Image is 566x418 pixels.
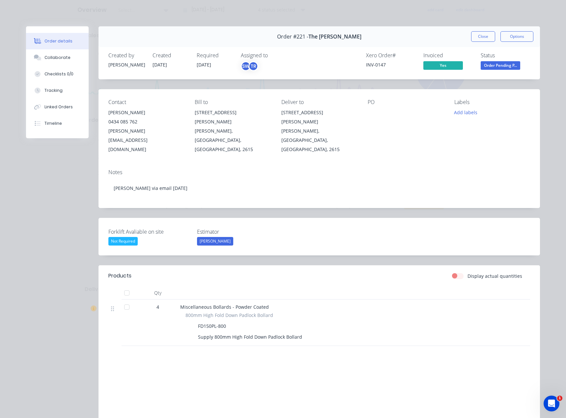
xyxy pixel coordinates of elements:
[281,99,357,105] div: Deliver to
[195,99,270,105] div: Bill to
[108,99,184,105] div: Contact
[281,108,357,126] div: [STREET_ADDRESS][PERSON_NAME]
[195,108,270,154] div: [STREET_ADDRESS][PERSON_NAME][PERSON_NAME], [GEOGRAPHIC_DATA], [GEOGRAPHIC_DATA], 2615
[156,303,159,310] span: 4
[197,237,233,246] div: [PERSON_NAME]
[481,52,530,59] div: Status
[366,52,415,59] div: Xero Order #
[138,286,178,300] div: Qty
[481,61,520,71] button: Order Pending P...
[108,169,530,175] div: Notes
[185,312,273,319] span: 800mm High Fold Down Padlock Bollard
[26,99,89,115] button: Linked Orders
[44,88,63,93] div: Tracking
[108,272,131,280] div: Products
[153,62,167,68] span: [DATE]
[467,273,522,279] label: Display actual quantities
[26,82,89,99] button: Tracking
[423,52,473,59] div: Invoiced
[195,126,270,154] div: [PERSON_NAME], [GEOGRAPHIC_DATA], [GEOGRAPHIC_DATA], 2615
[26,66,89,82] button: Checklists 0/0
[108,108,184,117] div: [PERSON_NAME]
[557,396,562,401] span: 1
[26,33,89,49] button: Order details
[450,108,481,117] button: Add labels
[197,62,211,68] span: [DATE]
[108,237,138,246] div: Not Required
[108,228,191,236] label: Forklift Avaliable on site
[423,61,463,69] span: Yes
[481,61,520,69] span: Order Pending P...
[44,71,73,77] div: Checklists 0/0
[241,61,251,71] div: SW
[241,52,307,59] div: Assigned to
[44,104,73,110] div: Linked Orders
[454,99,530,105] div: Labels
[277,34,308,40] span: Order #221 -
[26,115,89,132] button: Timeline
[544,396,559,411] iframe: Intercom live chat
[26,49,89,66] button: Collaborate
[180,304,269,310] span: Miscellaneous Bollards - Powder Coated
[471,31,495,42] button: Close
[500,31,533,42] button: Options
[108,52,145,59] div: Created by
[281,126,357,154] div: [PERSON_NAME], [GEOGRAPHIC_DATA], [GEOGRAPHIC_DATA], 2615
[153,52,189,59] div: Created
[108,178,530,198] div: [PERSON_NAME] via email [DATE]
[44,38,72,44] div: Order details
[197,52,233,59] div: Required
[281,108,357,154] div: [STREET_ADDRESS][PERSON_NAME][PERSON_NAME], [GEOGRAPHIC_DATA], [GEOGRAPHIC_DATA], 2615
[44,55,71,61] div: Collaborate
[368,99,443,105] div: PO
[195,108,270,126] div: [STREET_ADDRESS][PERSON_NAME]
[197,228,279,236] label: Estimator
[195,332,305,342] div: Supply 800mm High Fold Down Padlock Bollard
[195,321,229,331] div: FD150PL-800
[108,117,184,126] div: 0434 085 762
[308,34,361,40] span: The [PERSON_NAME]
[248,61,258,71] div: TR
[108,126,184,154] div: [PERSON_NAME][EMAIL_ADDRESS][DOMAIN_NAME]
[108,61,145,68] div: [PERSON_NAME]
[108,108,184,154] div: [PERSON_NAME]0434 085 762[PERSON_NAME][EMAIL_ADDRESS][DOMAIN_NAME]
[241,61,258,71] button: SWTR
[44,120,62,126] div: Timeline
[366,61,415,68] div: INV-0147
